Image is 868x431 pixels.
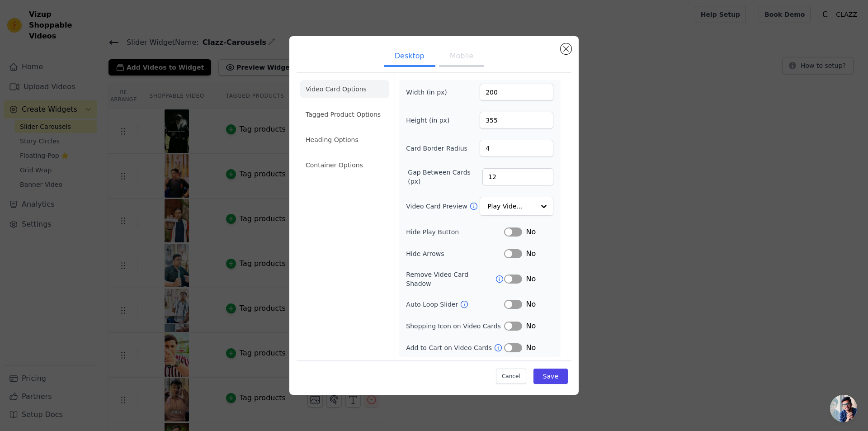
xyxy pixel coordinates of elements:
[406,249,504,258] label: Hide Arrows
[439,47,484,67] button: Mobile
[406,227,504,237] label: Hide Play Button
[406,116,455,125] label: Height (in px)
[526,274,536,284] span: No
[300,105,389,123] li: Tagged Product Options
[561,43,571,54] button: Close modal
[406,343,494,352] label: Add to Cart on Video Cards
[300,131,389,149] li: Heading Options
[496,369,526,384] button: Cancel
[406,322,504,331] label: Shopping Icon on Video Cards
[526,227,536,237] span: No
[406,202,469,211] label: Video Card Preview
[300,156,389,174] li: Container Options
[406,88,455,97] label: Width (in px)
[300,80,389,98] li: Video Card Options
[408,168,482,186] label: Gap Between Cards (px)
[526,321,536,332] span: No
[406,144,467,153] label: Card Border Radius
[526,299,536,310] span: No
[406,300,460,309] label: Auto Loop Slider
[526,248,536,259] span: No
[830,395,857,422] a: Open chat
[533,369,568,384] button: Save
[406,270,495,288] label: Remove Video Card Shadow
[384,47,435,67] button: Desktop
[526,342,536,353] span: No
